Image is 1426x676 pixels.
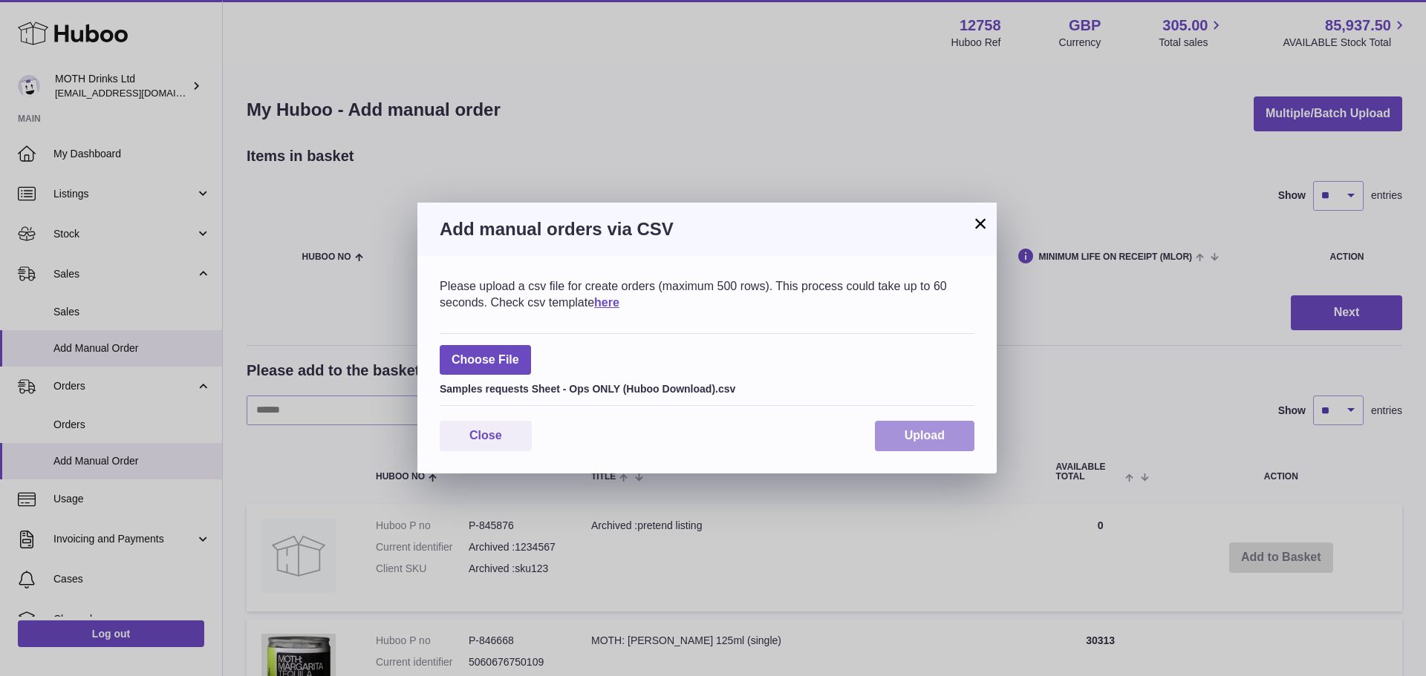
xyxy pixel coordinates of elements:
h3: Add manual orders via CSV [440,217,974,241]
button: × [971,214,989,232]
div: Samples requests Sheet - Ops ONLY (Huboo Download).csv [440,378,974,396]
button: Upload [875,421,974,451]
button: Close [440,421,532,451]
div: Please upload a csv file for create orders (maximum 500 rows). This process could take up to 60 s... [440,278,974,310]
span: Close [469,429,502,442]
a: here [594,296,619,309]
span: Choose File [440,345,531,375]
span: Upload [905,429,945,442]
